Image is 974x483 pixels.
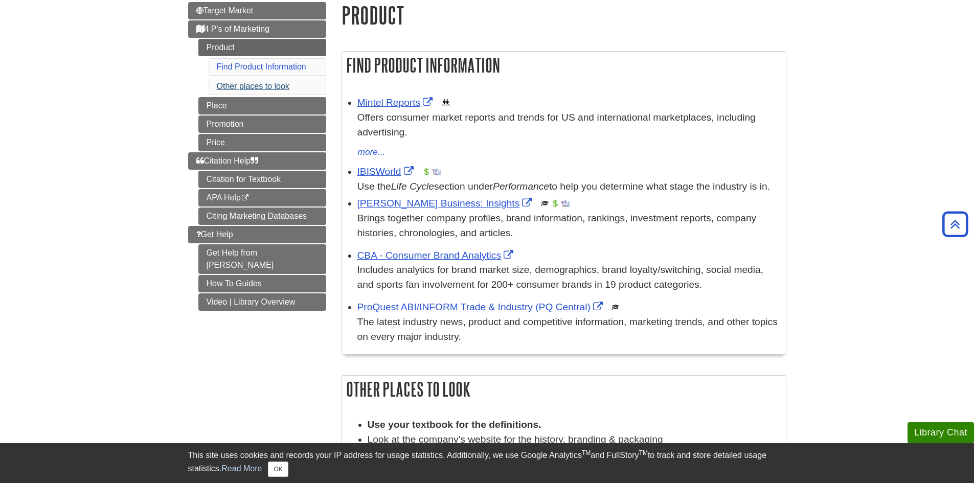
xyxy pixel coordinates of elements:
img: Industry Report [561,199,570,208]
h2: Other places to look [342,376,786,403]
a: Product [198,39,326,56]
i: Life Cycle [391,181,434,192]
a: Citing Marketing Databases [198,208,326,225]
a: Link opens in new window [357,198,535,209]
sup: TM [639,449,648,456]
h1: Product [342,2,786,28]
p: The latest industry news, product and competitive information, marketing trends, and other topics... [357,315,781,344]
button: Library Chat [908,422,974,443]
a: Other places to look [217,82,289,90]
a: APA Help [198,189,326,206]
a: Get Help [188,226,326,243]
a: Link opens in new window [357,302,605,312]
li: Look at the company's website for the history, branding & packaging [368,432,781,447]
a: Find Product Information [217,62,306,71]
span: Target Market [196,6,254,15]
a: Place [198,97,326,114]
i: Performance [493,181,549,192]
img: Demographics [442,99,450,107]
sup: TM [582,449,591,456]
h2: Find Product Information [342,52,786,79]
p: Includes analytics for brand market size, demographics, brand loyalty/switching, social media, an... [357,263,781,292]
p: Offers consumer market reports and trends for US and international marketplaces, including advert... [357,110,781,140]
a: Price [198,134,326,151]
img: Financial Report [551,199,559,208]
a: Back to Top [939,217,971,231]
div: This site uses cookies and records your IP address for usage statistics. Additionally, we use Goo... [188,449,786,477]
a: How To Guides [198,275,326,292]
button: Close [268,462,288,477]
div: Use the section under to help you determine what stage the industry is in. [357,179,781,194]
div: Guide Page Menu [188,2,326,311]
a: Citation Help [188,152,326,170]
i: This link opens in a new window [241,195,250,201]
a: Citation for Textbook [198,171,326,188]
a: Target Market [188,2,326,19]
a: 4 P's of Marketing [188,20,326,38]
img: Industry Report [433,168,441,176]
a: Promotion [198,116,326,133]
span: Get Help [196,230,233,239]
strong: Use your textbook for the definitions. [368,419,541,430]
a: Link opens in new window [357,166,416,177]
a: Link opens in new window [357,97,436,108]
a: Get Help from [PERSON_NAME] [198,244,326,274]
img: Scholarly or Peer Reviewed [541,199,549,208]
a: Video | Library Overview [198,293,326,311]
button: more... [357,145,386,159]
span: Citation Help [196,156,259,165]
p: Brings together company profiles, brand information, rankings, investment reports, company histor... [357,211,781,241]
img: Financial Report [422,168,431,176]
img: Scholarly or Peer Reviewed [611,303,620,311]
a: Read More [221,464,262,473]
a: Link opens in new window [357,250,516,261]
span: 4 P's of Marketing [196,25,270,33]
